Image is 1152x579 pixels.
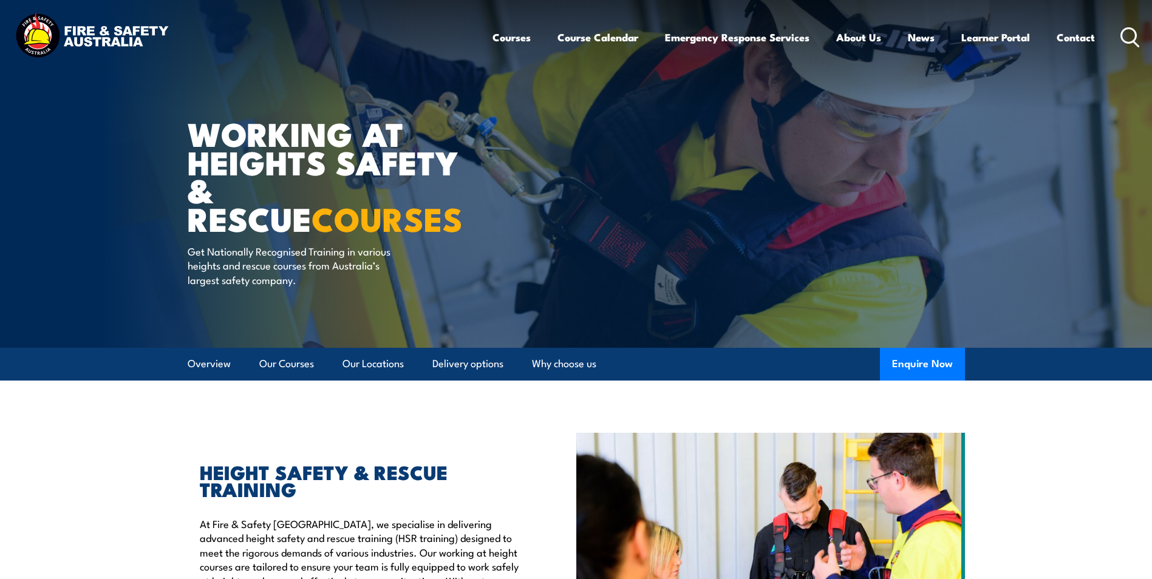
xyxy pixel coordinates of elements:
[343,348,404,380] a: Our Locations
[188,244,409,286] p: Get Nationally Recognised Training in various heights and rescue courses from Australia’s largest...
[665,21,809,53] a: Emergency Response Services
[908,21,935,53] a: News
[557,21,638,53] a: Course Calendar
[532,348,596,380] a: Why choose us
[200,463,520,497] h2: HEIGHT SAFETY & RESCUE TRAINING
[188,348,231,380] a: Overview
[1057,21,1095,53] a: Contact
[312,192,463,243] strong: COURSES
[259,348,314,380] a: Our Courses
[492,21,531,53] a: Courses
[836,21,881,53] a: About Us
[188,119,488,232] h1: WORKING AT HEIGHTS SAFETY & RESCUE
[432,348,503,380] a: Delivery options
[880,348,965,381] button: Enquire Now
[961,21,1030,53] a: Learner Portal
